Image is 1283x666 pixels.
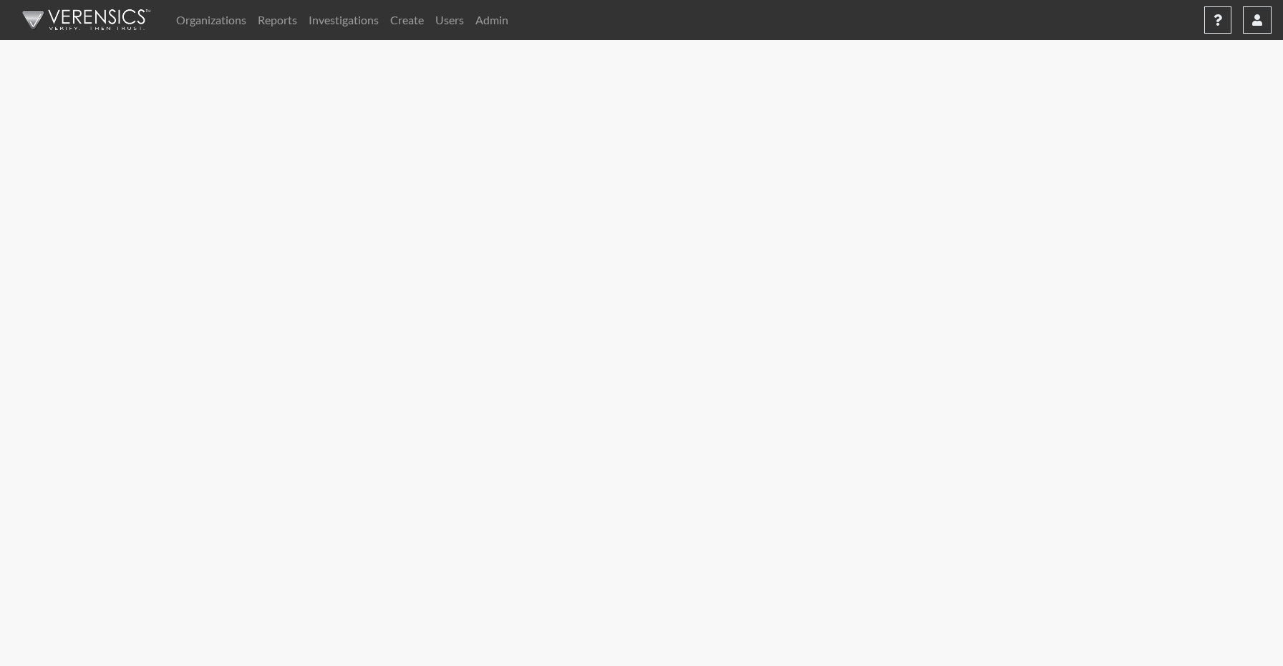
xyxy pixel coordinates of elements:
a: Investigations [303,6,384,34]
a: Admin [470,6,514,34]
a: Create [384,6,430,34]
a: Users [430,6,470,34]
a: Reports [252,6,303,34]
a: Organizations [170,6,252,34]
